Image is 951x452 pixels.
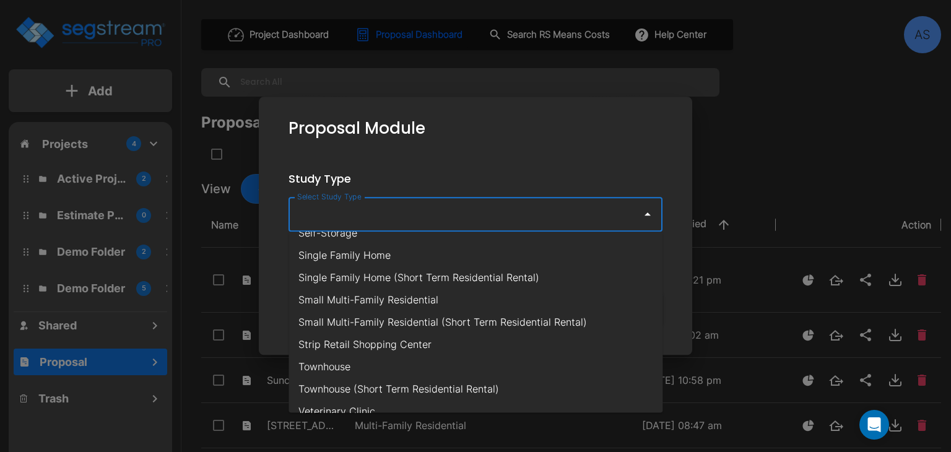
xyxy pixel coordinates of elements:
[289,222,662,244] li: Self-Storage
[289,170,662,187] p: Study Type
[289,266,662,289] li: Single Family Home (Short Term Residential Rental)
[859,410,889,440] div: Open Intercom Messenger
[289,311,662,333] li: Small Multi-Family Residential (Short Term Residential Rental)
[289,355,662,378] li: Townhouse
[297,191,362,202] label: Select Study Type
[289,378,662,400] li: Townhouse (Short Term Residential Rental)
[289,400,662,422] li: Veterinary Clinic
[289,289,662,311] li: Small Multi-Family Residential
[289,244,662,266] li: Single Family Home
[289,333,662,355] li: Strip Retail Shopping Center
[289,116,425,141] p: Proposal Module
